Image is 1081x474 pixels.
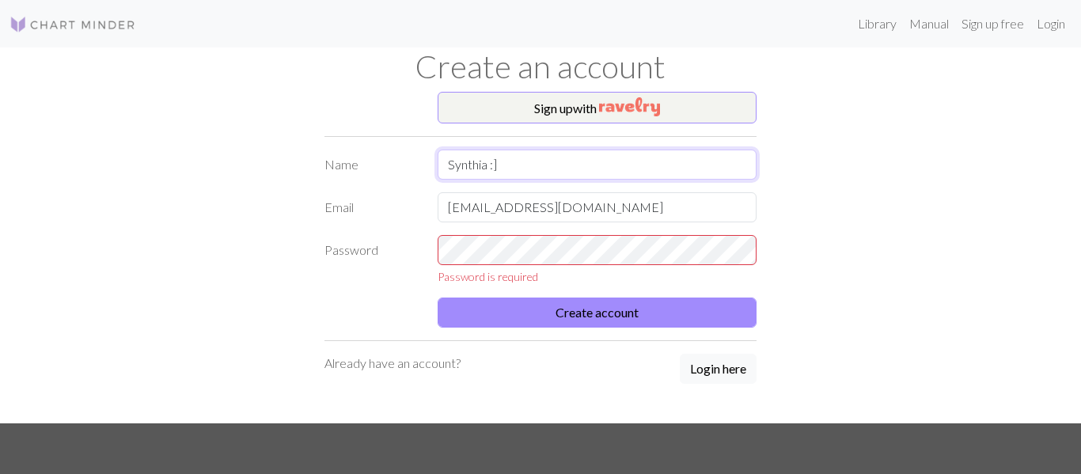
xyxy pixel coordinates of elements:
label: Email [315,192,428,222]
a: Library [852,8,903,40]
img: Ravelry [599,97,660,116]
a: Login [1030,8,1072,40]
img: Logo [9,15,136,34]
p: Already have an account? [324,354,461,373]
a: Sign up free [955,8,1030,40]
button: Create account [438,298,757,328]
h1: Create an account [89,47,992,85]
label: Name [315,150,428,180]
div: Password is required [438,268,757,285]
button: Login here [680,354,757,384]
button: Sign upwith [438,92,757,123]
a: Login here [680,354,757,385]
a: Manual [903,8,955,40]
label: Password [315,235,428,285]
